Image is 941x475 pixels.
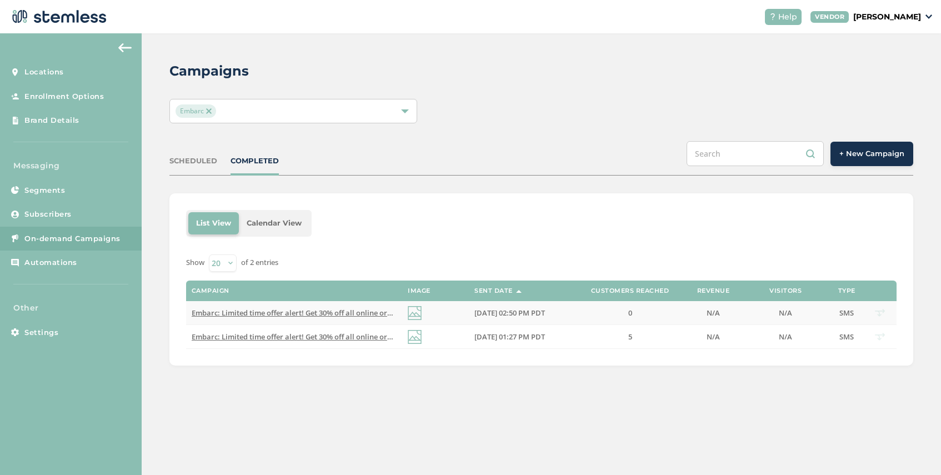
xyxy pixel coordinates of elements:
[474,332,569,342] label: 09/18/2025 01:27 PM PDT
[691,308,735,318] label: N/A
[24,327,58,338] span: Settings
[176,104,216,118] span: Embarc
[707,308,720,318] span: N/A
[192,308,397,318] label: Embarc: Limited time offer alert! Get 30% off all online orders at select locations! Tap link to ...
[192,308,593,318] span: Embarc: Limited time offer alert! Get 30% off all online orders at select locations! Tap link to ...
[769,287,802,294] label: Visitors
[24,91,104,102] span: Enrollment Options
[408,330,422,344] img: icon-img-d887fa0c.svg
[188,212,239,234] li: List View
[591,287,669,294] label: Customers Reached
[747,332,824,342] label: N/A
[474,308,569,318] label: 09/18/2025 02:50 PM PDT
[580,308,680,318] label: 0
[707,332,720,342] span: N/A
[628,332,632,342] span: 5
[830,142,913,166] button: + New Campaign
[474,308,545,318] span: [DATE] 02:50 PM PDT
[628,308,632,318] span: 0
[839,332,854,342] span: SMS
[769,13,776,20] img: icon-help-white-03924b79.svg
[9,6,107,28] img: logo-dark-0685b13c.svg
[810,11,849,23] div: VENDOR
[778,11,797,23] span: Help
[239,212,309,234] li: Calendar View
[169,156,217,167] div: SCHEDULED
[925,14,932,19] img: icon_down-arrow-small-66adaf34.svg
[516,290,522,293] img: icon-sort-1e1d7615.svg
[839,308,854,318] span: SMS
[687,141,824,166] input: Search
[779,332,792,342] span: N/A
[853,11,921,23] p: [PERSON_NAME]
[24,67,64,78] span: Locations
[24,233,121,244] span: On-demand Campaigns
[835,308,858,318] label: SMS
[474,287,513,294] label: Sent Date
[408,287,431,294] label: Image
[838,287,855,294] label: Type
[24,115,79,126] span: Brand Details
[474,332,545,342] span: [DATE] 01:27 PM PDT
[192,332,593,342] span: Embarc: Limited time offer alert! Get 30% off all online orders at select locations! Tap link to ...
[192,287,229,294] label: Campaign
[747,308,824,318] label: N/A
[206,108,212,114] img: icon-close-accent-8a337256.svg
[697,287,730,294] label: Revenue
[839,148,904,159] span: + New Campaign
[169,61,249,81] h2: Campaigns
[186,257,204,268] label: Show
[118,43,132,52] img: icon-arrow-back-accent-c549486e.svg
[408,306,422,320] img: icon-img-d887fa0c.svg
[241,257,278,268] label: of 2 entries
[835,332,858,342] label: SMS
[885,422,941,475] iframe: Chat Widget
[779,308,792,318] span: N/A
[24,257,77,268] span: Automations
[24,209,72,220] span: Subscribers
[24,185,65,196] span: Segments
[192,332,397,342] label: Embarc: Limited time offer alert! Get 30% off all online orders at select locations! Tap link to ...
[691,332,735,342] label: N/A
[231,156,279,167] div: COMPLETED
[580,332,680,342] label: 5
